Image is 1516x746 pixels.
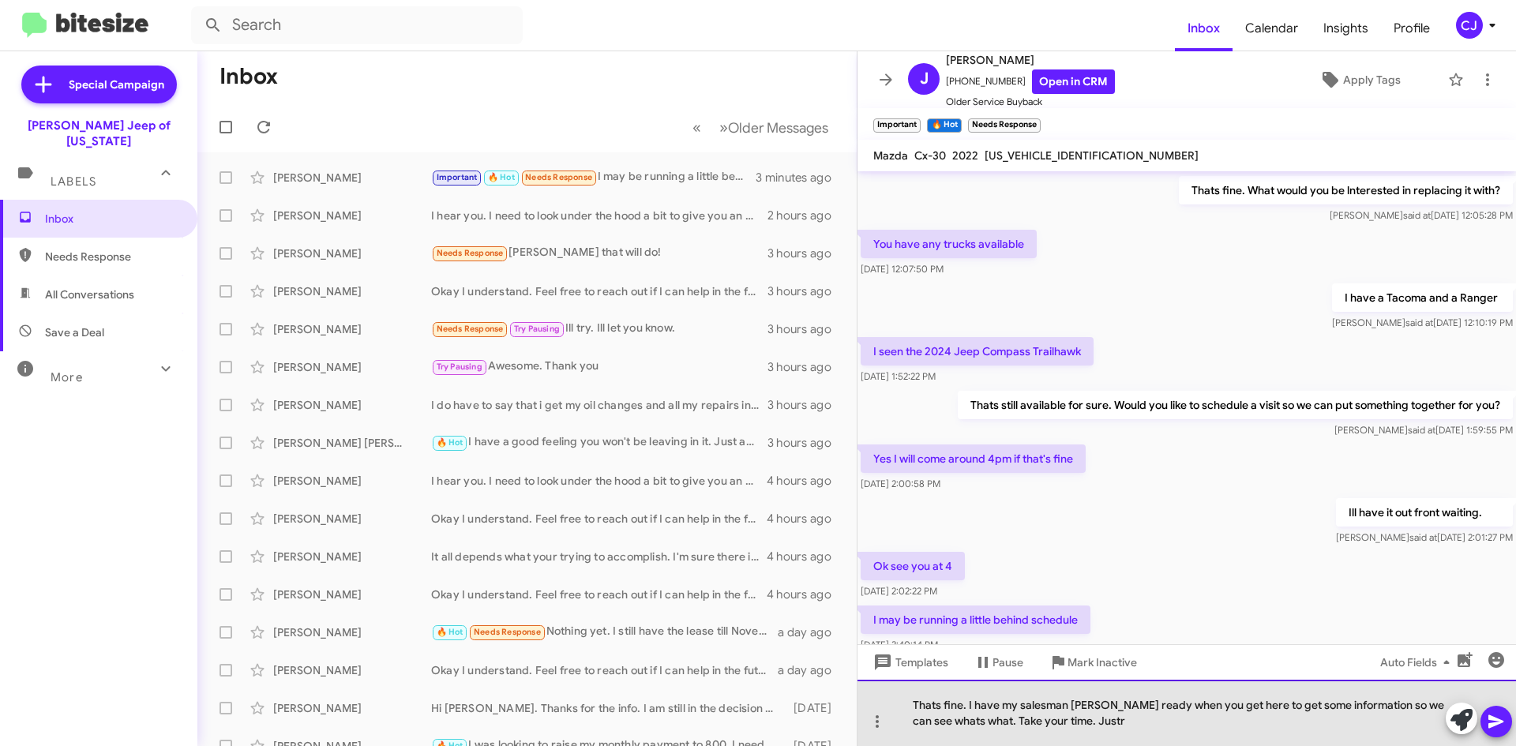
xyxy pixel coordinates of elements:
span: Auto Fields [1380,648,1456,677]
span: said at [1409,531,1437,543]
p: You have any trucks available [861,230,1037,258]
div: Thats fine. I have my salesman [PERSON_NAME] ready when you get here to get some information so w... [857,680,1516,746]
span: Try Pausing [437,362,482,372]
div: a day ago [778,662,844,678]
span: Needs Response [45,249,179,264]
div: [PERSON_NAME] [273,170,431,186]
small: 🔥 Hot [927,118,961,133]
button: Apply Tags [1278,66,1440,94]
div: [DATE] [786,700,844,716]
div: 4 hours ago [767,511,844,527]
button: Previous [683,111,711,144]
span: [US_VEHICLE_IDENTIFICATION_NUMBER] [985,148,1199,163]
div: Nothing yet. I still have the lease till November [431,623,778,641]
span: [DATE] 1:52:22 PM [861,370,936,382]
div: [PERSON_NAME] [273,700,431,716]
button: Mark Inactive [1036,648,1150,677]
button: Templates [857,648,961,677]
p: Ok see you at 4 [861,552,965,580]
div: I do have to say that i get my oil changes and all my repairs in your service department. They ar... [431,397,767,413]
div: [PERSON_NAME] [273,321,431,337]
span: Labels [51,174,96,189]
span: 🔥 Hot [488,172,515,182]
span: Needs Response [437,324,504,334]
div: 4 hours ago [767,549,844,564]
div: [PERSON_NAME] [273,549,431,564]
span: « [692,118,701,137]
span: Important [437,172,478,182]
div: 3 hours ago [767,397,844,413]
span: Profile [1381,6,1443,51]
span: Cx-30 [914,148,946,163]
div: I hear you. I need to look under the hood a bit to give you an exact number. It's absolutely wort... [431,208,767,223]
a: Special Campaign [21,66,177,103]
span: Templates [870,648,948,677]
p: I may be running a little behind schedule [861,605,1090,634]
div: 2 hours ago [767,208,844,223]
p: Thats still available for sure. Would you like to schedule a visit so we can put something togeth... [958,391,1513,419]
div: 3 hours ago [767,321,844,337]
div: [PERSON_NAME] [273,624,431,640]
div: [PERSON_NAME] [273,662,431,678]
span: Pause [993,648,1023,677]
span: Try Pausing [514,324,560,334]
div: [PERSON_NAME] [273,208,431,223]
div: 4 hours ago [767,587,844,602]
p: Thats fine. What would you be lnterested in replacing it with? [1179,176,1513,204]
span: said at [1405,317,1433,328]
span: said at [1408,424,1435,436]
div: 3 hours ago [767,435,844,451]
div: I may be running a little behind schedule [431,168,756,186]
span: Older Service Buyback [946,94,1115,110]
div: Awesome. Thank you [431,358,767,376]
div: 3 minutes ago [756,170,844,186]
div: Hi [PERSON_NAME]. Thanks for the info. I am still in the decision making process. [431,700,786,716]
div: 3 hours ago [767,359,844,375]
span: [PERSON_NAME] [946,51,1115,69]
input: Search [191,6,523,44]
span: Needs Response [525,172,592,182]
span: More [51,370,83,384]
span: said at [1403,209,1431,221]
span: [PERSON_NAME] [DATE] 2:01:27 PM [1336,531,1513,543]
div: [PERSON_NAME] [PERSON_NAME] [273,435,431,451]
button: CJ [1443,12,1499,39]
small: Important [873,118,921,133]
span: Needs Response [474,627,541,637]
div: 3 hours ago [767,283,844,299]
p: Yes I will come around 4pm if that's fine [861,444,1086,473]
div: I have a good feeling you won't be leaving in it. Just ask for me once you are checked in and wil... [431,433,767,452]
span: [DATE] 3:40:14 PM [861,639,938,650]
a: Calendar [1233,6,1311,51]
div: [PERSON_NAME] [273,397,431,413]
p: Ill have it out front waiting. [1336,498,1513,527]
a: Open in CRM [1032,69,1115,94]
span: [DATE] 12:07:50 PM [861,263,944,275]
a: Inbox [1175,6,1233,51]
span: [DATE] 2:02:22 PM [861,585,937,597]
span: » [719,118,728,137]
span: [PERSON_NAME] [DATE] 12:10:19 PM [1332,317,1513,328]
span: [PHONE_NUMBER] [946,69,1115,94]
div: CJ [1456,12,1483,39]
div: [PERSON_NAME] [273,359,431,375]
small: Needs Response [968,118,1041,133]
nav: Page navigation example [684,111,838,144]
span: Older Messages [728,119,828,137]
button: Pause [961,648,1036,677]
div: [PERSON_NAME] [273,283,431,299]
button: Next [710,111,838,144]
div: [PERSON_NAME] [273,511,431,527]
h1: Inbox [220,64,278,89]
div: a day ago [778,624,844,640]
span: Mark Inactive [1068,648,1137,677]
div: [PERSON_NAME] that will do! [431,244,767,262]
span: Apply Tags [1343,66,1401,94]
div: [PERSON_NAME] [273,587,431,602]
button: Auto Fields [1368,648,1469,677]
p: I seen the 2024 Jeep Compass Trailhawk [861,337,1094,366]
span: Mazda [873,148,908,163]
div: 4 hours ago [767,473,844,489]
